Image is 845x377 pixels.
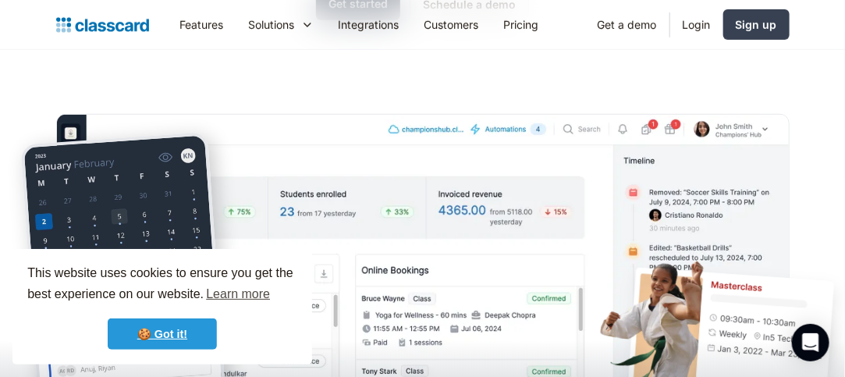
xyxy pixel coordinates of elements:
[108,318,217,350] a: dismiss cookie message
[236,7,326,42] div: Solutions
[736,16,777,33] div: Sign up
[492,7,552,42] a: Pricing
[326,7,412,42] a: Integrations
[168,7,236,42] a: Features
[670,7,723,42] a: Login
[585,7,669,42] a: Get a demo
[412,7,492,42] a: Customers
[56,14,149,36] a: Logo
[27,264,297,306] span: This website uses cookies to ensure you get the best experience on our website.
[792,324,829,361] div: Open Intercom Messenger
[204,283,272,306] a: learn more about cookies
[12,249,312,365] div: cookieconsent
[723,9,790,40] a: Sign up
[249,16,295,33] div: Solutions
